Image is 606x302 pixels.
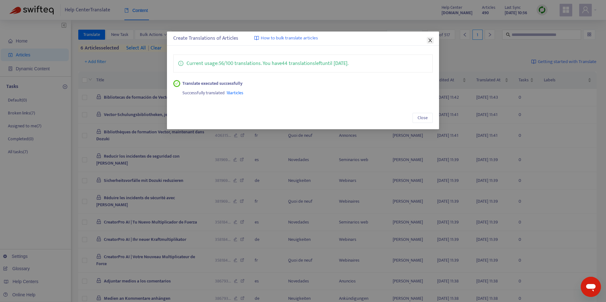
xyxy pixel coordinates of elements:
a: How to bulk translate articles [254,35,318,42]
span: Close [418,114,428,121]
span: close [428,38,433,43]
div: Create Translations of Articles [173,35,433,42]
p: Current usage: 56 / 100 translations . You have 44 translations left until [DATE] . [187,60,348,67]
span: check [175,82,178,85]
span: 18 articles [226,89,243,96]
div: Successfully translated [182,87,433,96]
button: Close [413,113,433,123]
strong: Translate executed successfully [182,80,242,87]
span: info-circle [178,60,183,66]
span: How to bulk translate articles [261,35,318,42]
iframe: Button to launch messaging window [581,277,601,297]
img: image-link [254,36,259,41]
button: Close [427,37,434,44]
